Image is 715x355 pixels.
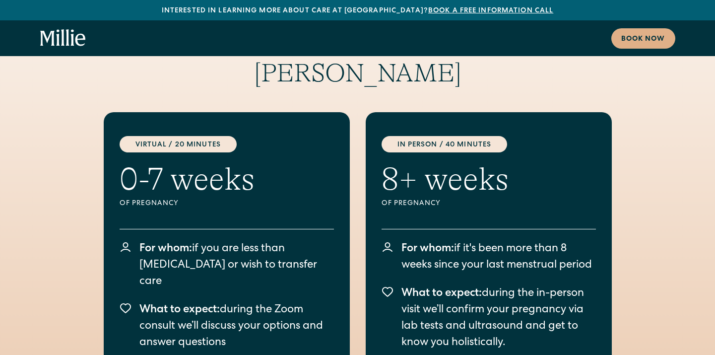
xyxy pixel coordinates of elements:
[428,7,553,14] a: Book a free information call
[382,136,508,152] div: in person / 40 minutes
[611,28,675,49] a: Book now
[401,286,596,352] p: during the in-person visit we’ll confirm your pregnancy via lab tests and ultrasound and get to k...
[401,241,596,274] p: if it's been more than 8 weeks since your last menstrual period
[382,160,509,199] h2: 8+ weeks
[139,305,220,316] span: What to expect:
[120,160,255,199] h2: 0-7 weeks
[120,136,237,152] div: Virtual / 20 Minutes
[139,241,334,290] p: if you are less than [MEDICAL_DATA] or wish to transfer care
[139,244,192,255] span: For whom:
[621,34,665,45] div: Book now
[382,199,509,209] div: Of pregnancy
[40,29,86,47] a: home
[401,244,454,255] span: For whom:
[120,199,255,209] div: Of pregnancy
[139,302,334,352] p: during the Zoom consult we’ll discuss your options and answer questions
[401,288,482,299] span: What to expect:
